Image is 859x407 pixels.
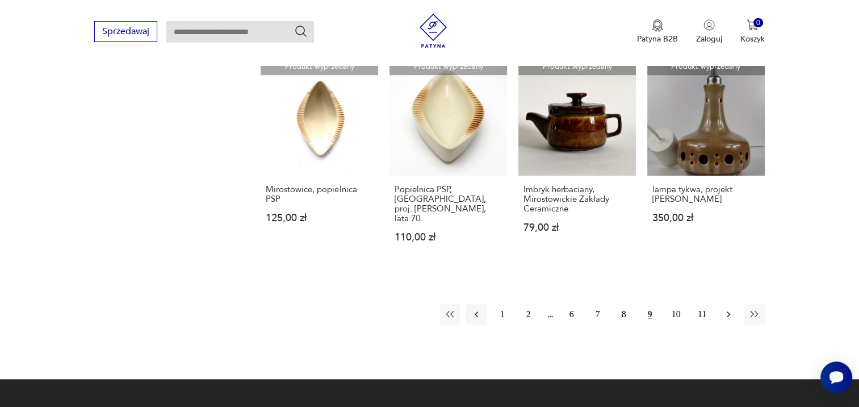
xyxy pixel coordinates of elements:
[692,304,713,325] button: 11
[492,304,513,325] button: 1
[395,232,502,242] p: 110,00 zł
[647,58,765,264] a: Produkt wyprzedanylampa tykwa, projekt A. Sadulskilampa tykwa, projekt [PERSON_NAME]350,00 zł
[562,304,582,325] button: 6
[614,304,634,325] button: 8
[640,304,660,325] button: 9
[389,58,507,264] a: Produkt wyprzedanyPopielnica PSP, Mirostowice, proj. A. Sadulski, lata 70.Popielnica PSP, [GEOGRA...
[820,362,852,393] iframe: Smartsupp widget button
[637,34,678,44] p: Patyna B2B
[740,19,765,44] button: 0Koszyk
[266,185,373,204] h3: Mirostowice, popielnica PSP
[637,19,678,44] button: Patyna B2B
[696,19,722,44] button: Zaloguj
[747,19,758,31] img: Ikona koszyka
[703,19,715,31] img: Ikonka użytkownika
[518,304,539,325] button: 2
[261,58,378,264] a: Produkt wyprzedanyMirostowice, popielnica PSPMirostowice, popielnica PSP125,00 zł
[652,213,760,223] p: 350,00 zł
[696,34,722,44] p: Zaloguj
[266,213,373,223] p: 125,00 zł
[395,185,502,223] h3: Popielnica PSP, [GEOGRAPHIC_DATA], proj. [PERSON_NAME], lata 70.
[652,19,663,32] img: Ikona medalu
[416,14,450,48] img: Patyna - sklep z meblami i dekoracjami vintage
[518,58,636,264] a: Produkt wyprzedanyImbryk herbaciany, Mirostowickie Zakłady Ceramiczne.Imbryk herbaciany, Mirostow...
[637,19,678,44] a: Ikona medaluPatyna B2B
[94,21,157,42] button: Sprzedawaj
[94,28,157,36] a: Sprzedawaj
[523,185,631,214] h3: Imbryk herbaciany, Mirostowickie Zakłady Ceramiczne.
[523,223,631,232] p: 79,00 zł
[666,304,686,325] button: 10
[753,18,763,28] div: 0
[740,34,765,44] p: Koszyk
[652,185,760,204] h3: lampa tykwa, projekt [PERSON_NAME]
[588,304,608,325] button: 7
[294,24,308,38] button: Szukaj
